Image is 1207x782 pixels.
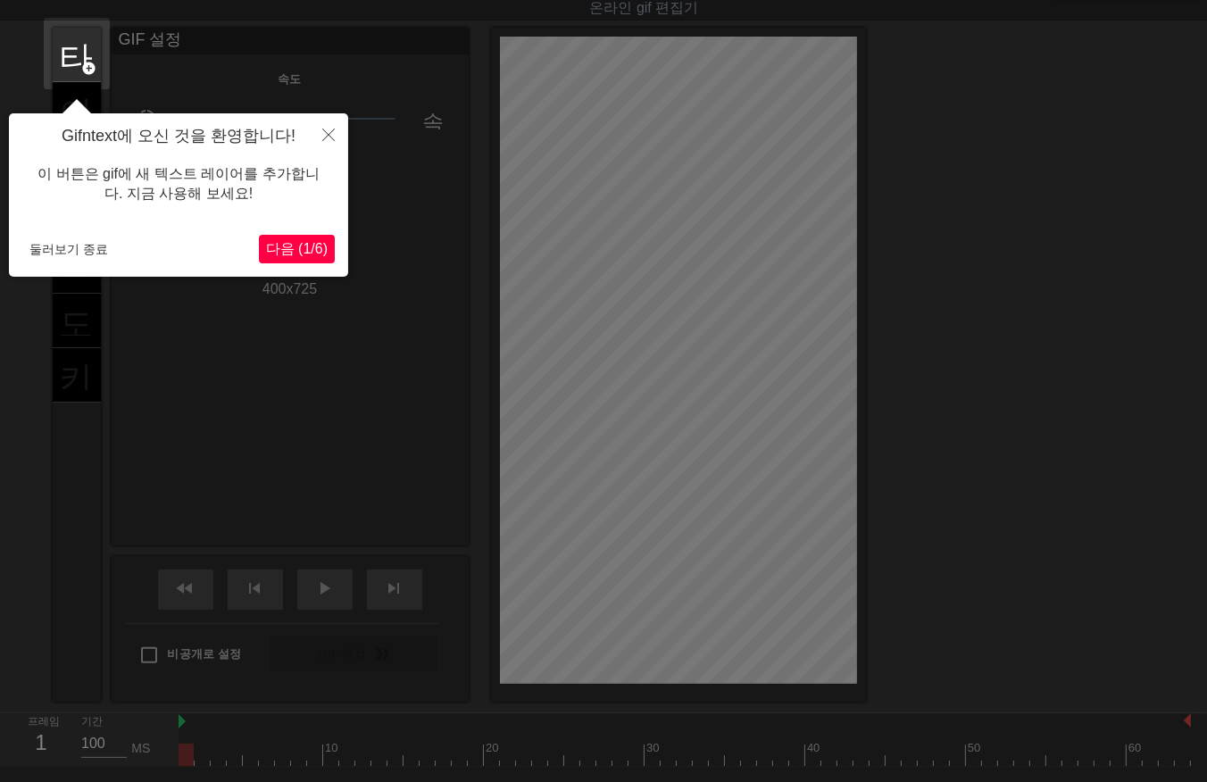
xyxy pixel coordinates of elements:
[22,127,335,146] h4: Gifntext에 오신 것을 환영합니다!
[266,241,328,256] span: 다음 (1/6)
[259,235,335,263] button: 다음
[22,146,335,222] div: 이 버튼은 gif에 새 텍스트 레이어를 추가합니다. 지금 사용해 보세요!
[309,113,348,154] button: 닫다
[22,236,115,262] button: 둘러보기 종료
